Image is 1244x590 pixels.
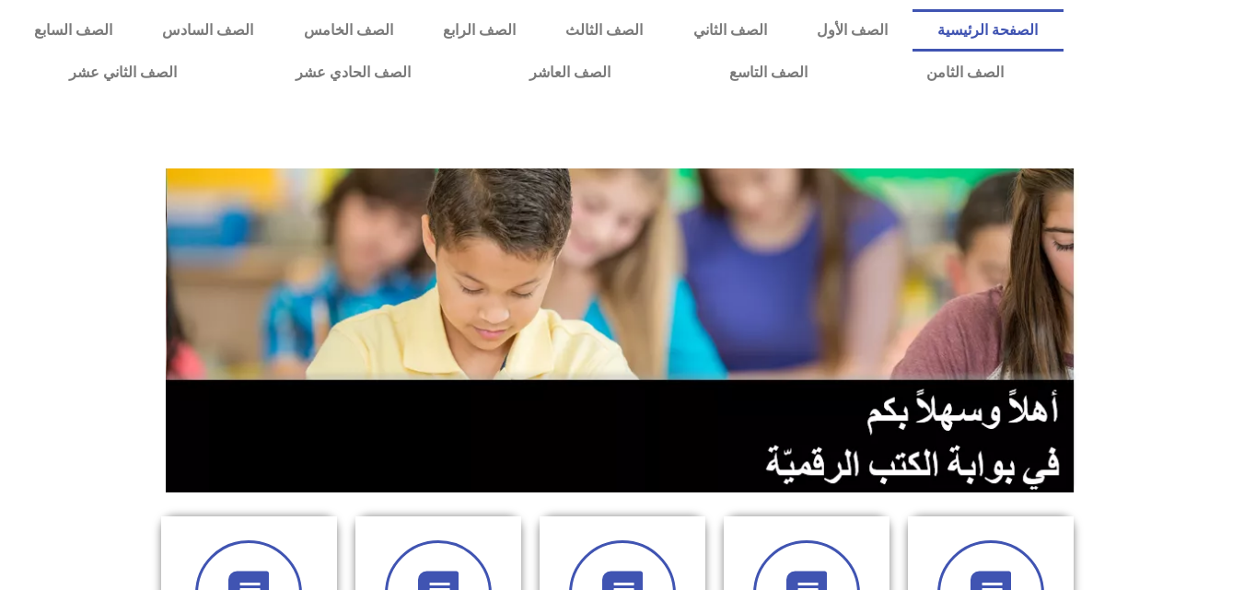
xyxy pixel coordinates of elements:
[669,9,792,52] a: الصف الثاني
[236,52,470,94] a: الصف الحادي عشر
[541,9,668,52] a: الصف الثالث
[866,52,1063,94] a: الصف الثامن
[418,9,541,52] a: الصف الرابع
[792,9,913,52] a: الصف الأول
[279,9,418,52] a: الصف الخامس
[913,9,1063,52] a: الصفحة الرئيسية
[9,52,236,94] a: الصف الثاني عشر
[9,9,137,52] a: الصف السابع
[669,52,866,94] a: الصف التاسع
[137,9,278,52] a: الصف السادس
[470,52,669,94] a: الصف العاشر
